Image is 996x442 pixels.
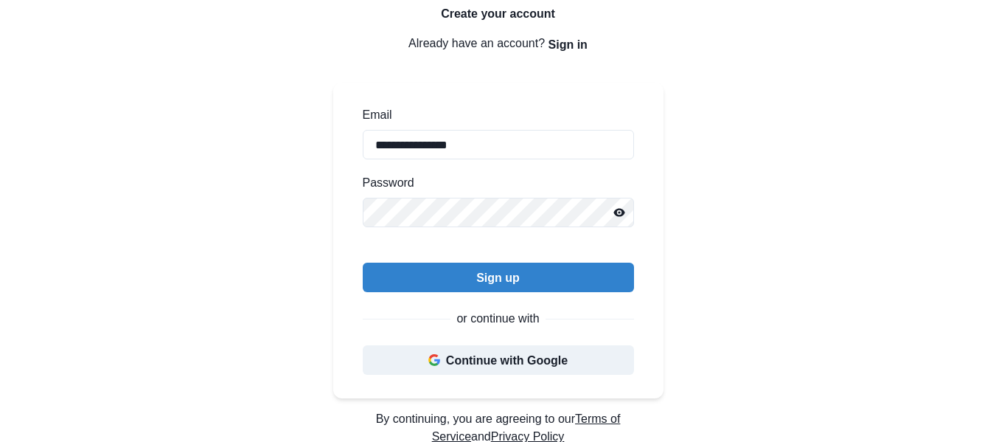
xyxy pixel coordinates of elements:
p: Already have an account? [333,30,664,59]
button: Reveal password [605,198,634,227]
button: Sign up [363,263,634,292]
h2: Create your account [333,7,664,21]
p: or continue with [456,310,539,328]
label: Email [363,106,625,124]
button: Continue with Google [363,345,634,375]
label: Password [363,174,625,192]
button: Sign in [549,30,588,59]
